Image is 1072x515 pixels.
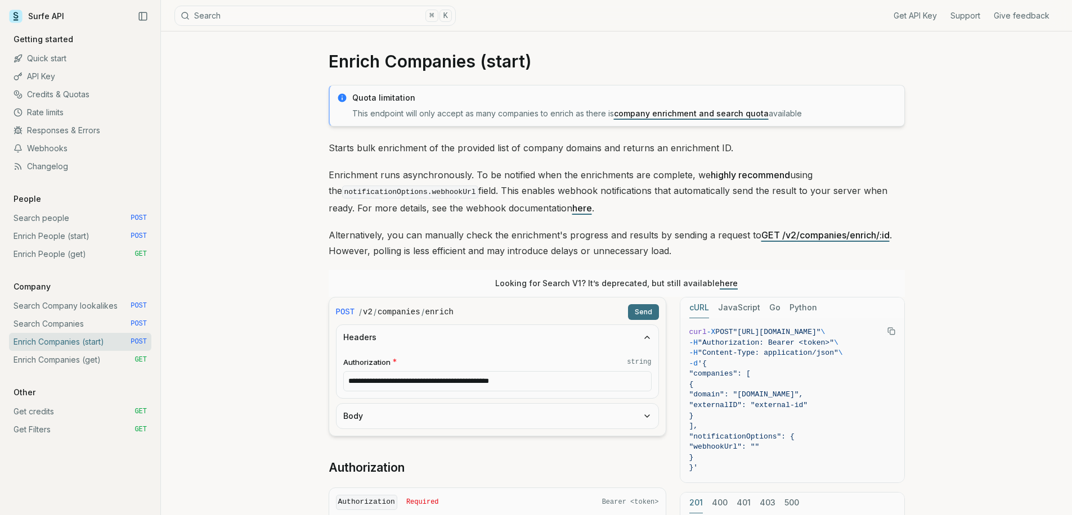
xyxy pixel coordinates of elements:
kbd: K [439,10,452,22]
span: \ [834,338,838,347]
button: Python [790,297,817,318]
a: Get API Key [894,10,937,21]
p: This endpoint will only accept as many companies to enrich as there is available [352,108,898,119]
a: Give feedback [994,10,1049,21]
span: curl [689,328,707,336]
span: -H [689,349,698,357]
a: Changelog [9,157,151,175]
a: Search Company lookalikes POST [9,297,151,315]
span: \ [838,349,843,357]
button: Body [337,404,658,428]
a: Enrich Companies (get) GET [9,351,151,369]
h1: Enrich Companies (start) [329,51,905,71]
a: Responses & Errors [9,121,151,139]
span: / [359,306,362,318]
button: Copy Text [883,323,900,340]
span: / [374,306,376,318]
strong: highly recommend [711,169,790,180]
code: Authorization [336,495,397,510]
span: "companies": [ [689,369,751,378]
a: Get credits GET [9,403,151,421]
span: Bearer <token> [602,498,659,507]
p: Other [9,387,40,398]
a: Surfe API [9,8,64,25]
button: Go [769,297,781,318]
span: "Content-Type: application/json" [698,349,838,357]
span: Required [406,498,439,507]
a: Rate limits [9,103,151,121]
code: v2 [363,306,373,318]
a: Search people POST [9,209,151,227]
a: Enrich People (get) GET [9,245,151,263]
span: "notificationOptions": { [689,432,795,441]
button: Headers [337,325,658,350]
span: "domain": "[DOMAIN_NAME]", [689,390,804,399]
span: -H [689,338,698,347]
span: GET [134,355,147,364]
span: POST [131,301,147,310]
span: GET [134,250,147,259]
span: } [689,453,694,462]
a: company enrichment and search quota [614,109,769,118]
span: GET [134,425,147,434]
a: Get Filters GET [9,421,151,439]
code: companies [378,306,420,318]
p: Quota limitation [352,92,898,103]
a: GET /v2/companies/enrich/:id [761,229,890,241]
span: / [421,306,424,318]
code: enrich [425,306,454,318]
p: Getting started [9,34,78,45]
button: cURL [689,297,709,318]
a: Authorization [329,460,405,476]
span: "Authorization: Bearer <token>" [698,338,834,347]
a: Webhooks [9,139,151,157]
span: POST [715,328,733,336]
p: Looking for Search V1? It’s deprecated, but still available [495,278,738,289]
span: POST [336,306,355,318]
span: } [689,412,694,420]
button: 201 [689,493,703,513]
p: Company [9,281,55,292]
code: string [627,358,651,367]
span: ], [689,422,698,430]
span: { [689,380,694,388]
a: Enrich People (start) POST [9,227,151,245]
span: "externalID": "external-id" [689,401,808,409]
span: -d [689,359,698,368]
a: Search Companies POST [9,315,151,333]
span: "[URL][DOMAIN_NAME]" [733,328,821,336]
p: People [9,193,46,205]
button: Collapse Sidebar [134,8,151,25]
span: \ [821,328,826,336]
a: Enrich Companies (start) POST [9,333,151,351]
p: Alternatively, you can manually check the enrichment's progress and results by sending a request ... [329,227,905,259]
button: Search⌘K [174,6,456,26]
button: 403 [760,493,775,513]
span: Authorization [343,357,391,368]
span: "webhookUrl": "" [689,442,760,451]
span: }' [689,463,698,472]
a: here [720,278,738,288]
kbd: ⌘ [425,10,438,22]
a: Support [950,10,980,21]
code: notificationOptions.webhookUrl [342,186,478,198]
button: Send [628,304,659,320]
span: POST [131,214,147,223]
a: Credits & Quotas [9,85,151,103]
button: JavaScript [718,297,760,318]
button: 500 [784,493,799,513]
span: POST [131,232,147,241]
span: POST [131,319,147,328]
span: '{ [698,359,707,368]
p: Enrichment runs asynchronously. To be notified when the enrichments are complete, we using the fi... [329,167,905,216]
span: -X [707,328,716,336]
a: Quick start [9,49,151,67]
p: Starts bulk enrichment of the provided list of company domains and returns an enrichment ID. [329,140,905,156]
span: GET [134,407,147,416]
a: here [572,202,592,214]
span: POST [131,337,147,346]
button: 400 [712,493,728,513]
a: API Key [9,67,151,85]
button: 401 [737,493,751,513]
